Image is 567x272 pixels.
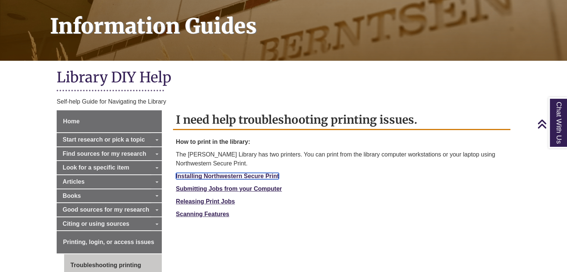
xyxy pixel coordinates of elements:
span: Find sources for my research [63,151,146,157]
span: Self-help Guide for Navigating the Library [57,98,166,105]
span: Books [63,193,81,199]
span: Home [63,118,79,124]
a: Installing Northwestern Secure Print [176,173,279,179]
strong: How to print in the library: [176,139,250,145]
a: Citing or using sources [57,217,162,231]
p: The [PERSON_NAME] Library has two printers. You can print from the library computer workstations ... [176,150,507,168]
span: Printing, login, or access issues [63,239,154,245]
h2: I need help troubleshooting printing issues. [173,110,510,130]
span: Articles [63,178,85,185]
span: Good sources for my research [63,206,149,213]
span: Citing or using sources [63,221,129,227]
a: Scanning Features [176,211,229,217]
a: Good sources for my research [57,203,162,216]
a: Releasing Print Jobs [176,198,235,205]
a: Books [57,189,162,203]
a: Submitting Jobs from your Computer [176,186,282,192]
a: Find sources for my research [57,147,162,161]
a: Look for a specific item [57,161,162,174]
span: Start research or pick a topic [63,136,145,143]
a: Back to Top [537,119,565,129]
a: Printing, login, or access issues [57,231,162,253]
h1: Library DIY Help [57,68,510,88]
span: Look for a specific item [63,164,129,171]
a: Home [57,110,162,133]
a: Articles [57,175,162,189]
a: Start research or pick a topic [57,133,162,146]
